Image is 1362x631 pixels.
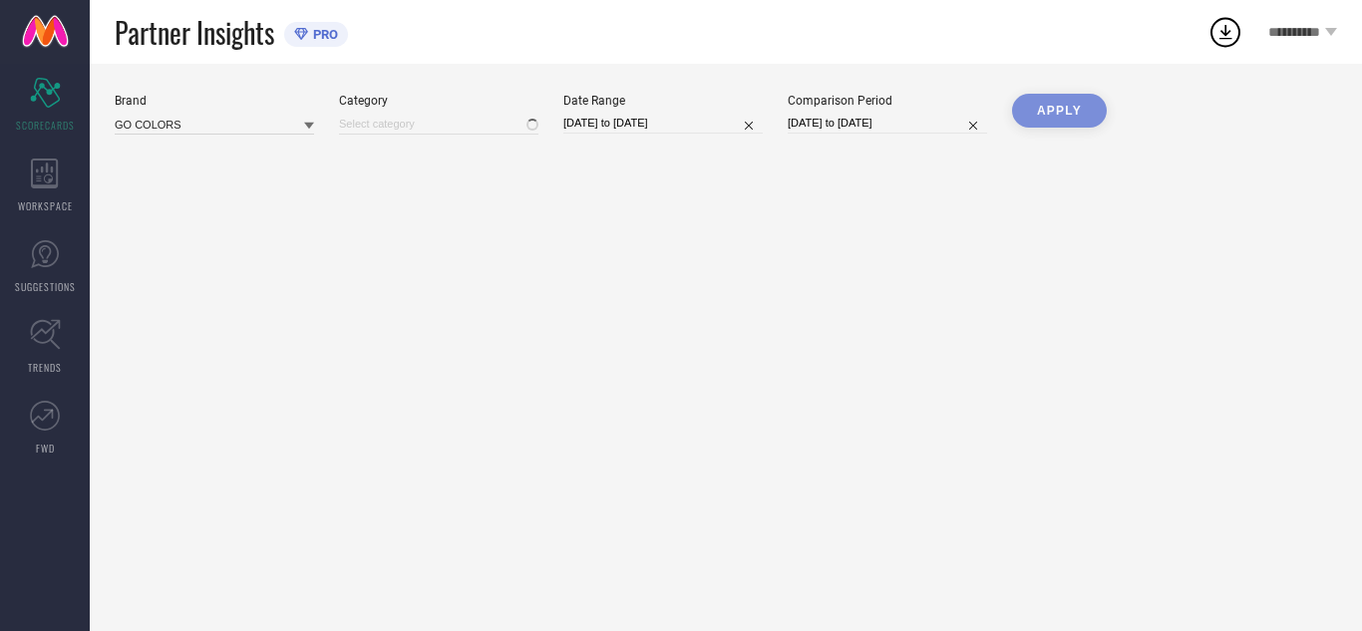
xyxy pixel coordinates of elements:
[115,94,314,108] div: Brand
[16,118,75,133] span: SCORECARDS
[36,441,55,456] span: FWD
[15,279,76,294] span: SUGGESTIONS
[788,113,987,134] input: Select comparison period
[18,198,73,213] span: WORKSPACE
[28,360,62,375] span: TRENDS
[788,94,987,108] div: Comparison Period
[339,94,538,108] div: Category
[115,12,274,53] span: Partner Insights
[563,94,763,108] div: Date Range
[1207,14,1243,50] div: Open download list
[563,113,763,134] input: Select date range
[308,27,338,42] span: PRO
